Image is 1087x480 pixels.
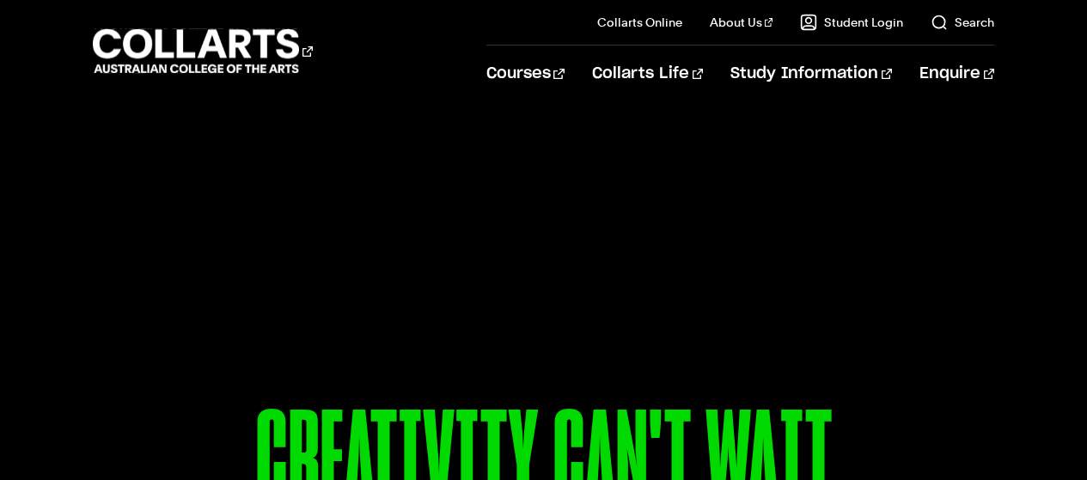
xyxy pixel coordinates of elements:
a: Search [931,14,994,31]
a: Courses [486,46,565,102]
a: Enquire [919,46,994,102]
div: Go to homepage [93,27,313,76]
a: About Us [710,14,773,31]
a: Study Information [730,46,892,102]
a: Collarts Life [592,46,703,102]
a: Student Login [800,14,903,31]
a: Collarts Online [597,14,682,31]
